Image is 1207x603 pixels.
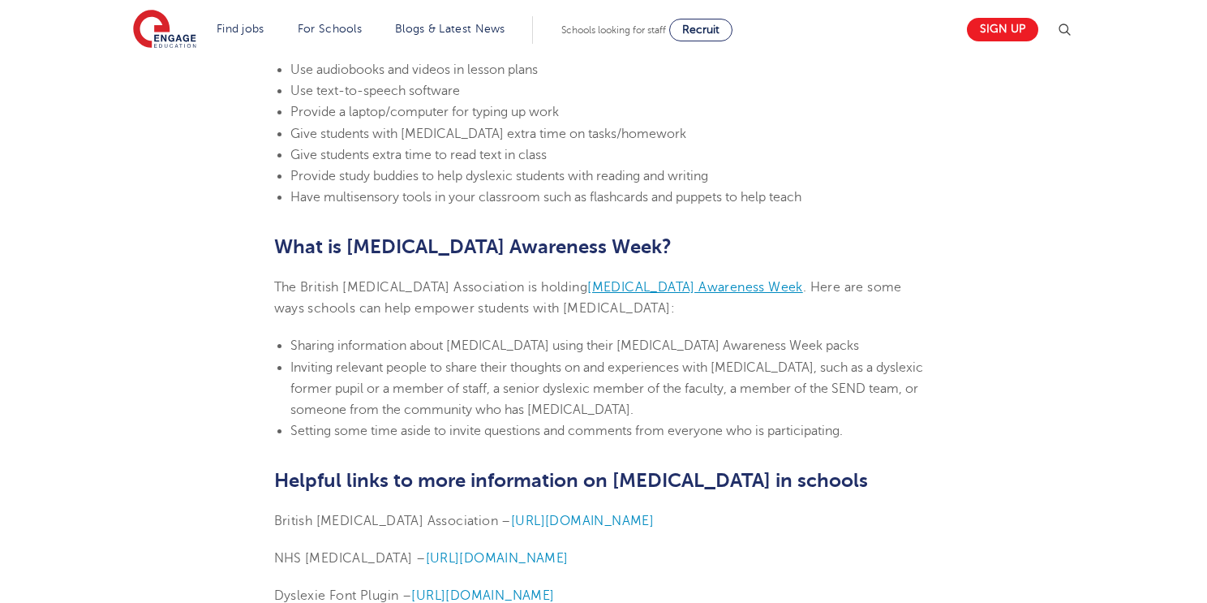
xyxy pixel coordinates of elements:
span: Use audiobooks and videos in lesson plans [290,62,538,77]
span: Give students extra time to read text in class [290,148,547,162]
b: What is [MEDICAL_DATA] Awareness Week? [274,235,672,258]
a: Find jobs [217,23,264,35]
span: Dyslexie Font Plugin – [274,588,412,603]
span: Inviting relevant people to share their thoughts on and experiences with [MEDICAL_DATA], such as ... [290,360,923,418]
span: . Here are some ways schools can help empower students with [MEDICAL_DATA]: [274,280,902,316]
span: NHS [MEDICAL_DATA] – [274,551,426,566]
span: Have multisensory tools in your classroom such as flashcards and puppets to help teach [290,190,801,205]
a: Blogs & Latest News [395,23,505,35]
span: The British [MEDICAL_DATA] Association is holding [274,280,588,295]
a: Recruit [669,19,732,41]
b: Helpful links to more information on [MEDICAL_DATA] in schools [274,469,868,492]
a: [URL][DOMAIN_NAME] [411,588,554,603]
a: [MEDICAL_DATA] Awareness Week [587,280,803,295]
a: [URL][DOMAIN_NAME] [511,514,654,528]
a: For Schools [298,23,362,35]
span: Provide study buddies to help dyslexic students with reading and writing [290,169,708,183]
span: Sharing information about [MEDICAL_DATA] using their [MEDICAL_DATA] Awareness Week packs [290,338,859,353]
span: Setting some time aside to invite questions and comments from everyone who is participating. [290,424,843,438]
span: Use text-to-speech software [290,84,460,98]
a: [URL][DOMAIN_NAME] [426,551,569,566]
span: Recruit [682,24,719,36]
span: Give students with [MEDICAL_DATA] extra time on tasks/homework [290,127,686,141]
span: Schools looking for staff [561,24,666,36]
a: Sign up [967,18,1038,41]
img: Engage Education [133,10,196,50]
span: Provide a laptop/computer for typing up work [290,105,559,119]
span: British [MEDICAL_DATA] Association – [274,514,511,528]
